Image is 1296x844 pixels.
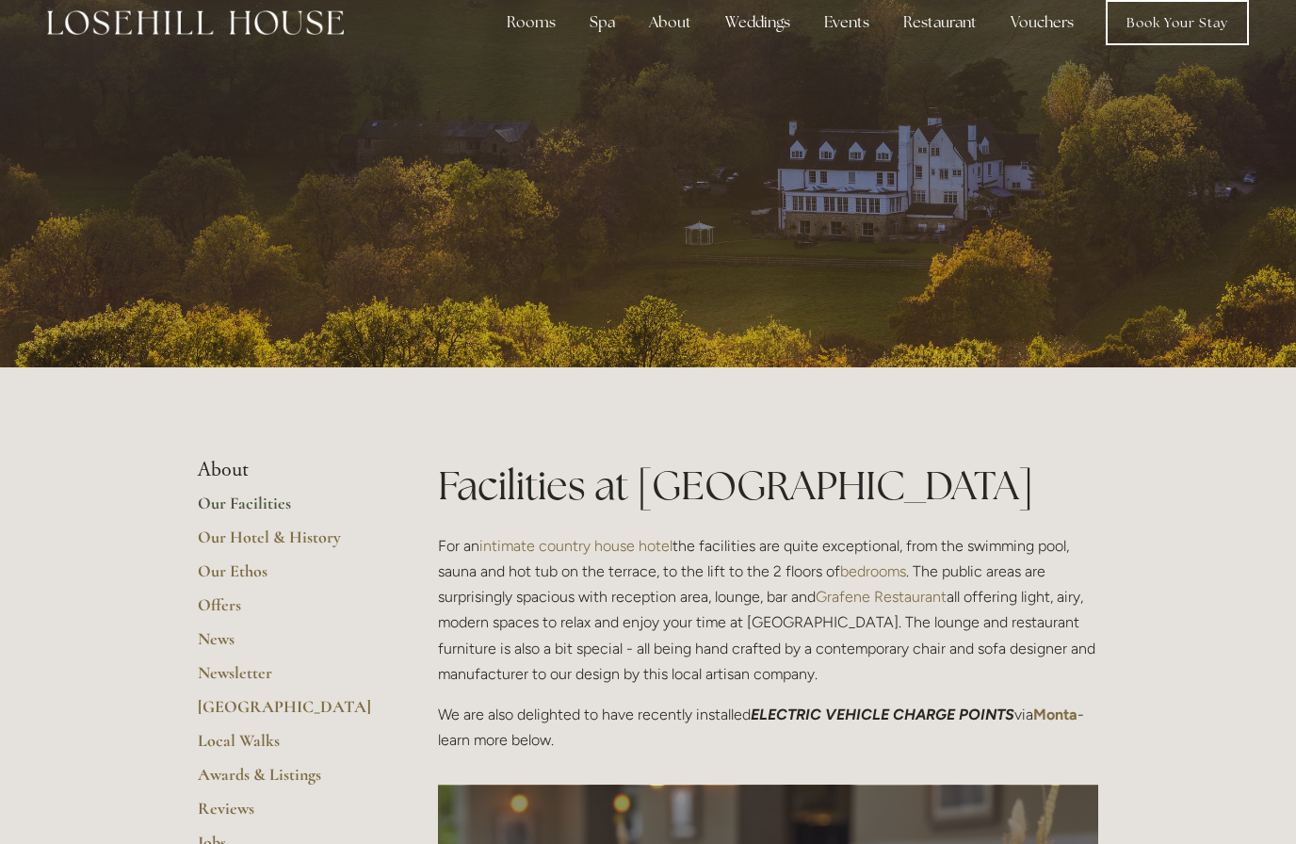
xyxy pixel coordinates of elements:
[996,4,1089,41] a: Vouchers
[198,594,378,628] a: Offers
[438,533,1098,687] p: For an the facilities are quite exceptional, from the swimming pool, sauna and hot tub on the ter...
[198,560,378,594] a: Our Ethos
[198,493,378,527] a: Our Facilities
[438,702,1098,753] p: We are also delighted to have recently installed via - learn more below.
[816,588,947,606] a: Grafene Restaurant
[198,696,378,730] a: [GEOGRAPHIC_DATA]
[710,4,805,41] div: Weddings
[492,4,571,41] div: Rooms
[198,764,378,798] a: Awards & Listings
[1033,706,1077,723] a: Monta
[198,730,378,764] a: Local Walks
[198,628,378,662] a: News
[809,4,884,41] div: Events
[840,562,906,580] a: bedrooms
[198,458,378,482] li: About
[751,706,1014,723] em: ELECTRIC VEHICLE CHARGE POINTS
[198,527,378,560] a: Our Hotel & History
[198,662,378,696] a: Newsletter
[47,10,344,35] img: Losehill House
[575,4,630,41] div: Spa
[438,458,1098,513] h1: Facilities at [GEOGRAPHIC_DATA]
[634,4,706,41] div: About
[888,4,992,41] div: Restaurant
[198,798,378,832] a: Reviews
[479,537,672,555] a: intimate country house hotel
